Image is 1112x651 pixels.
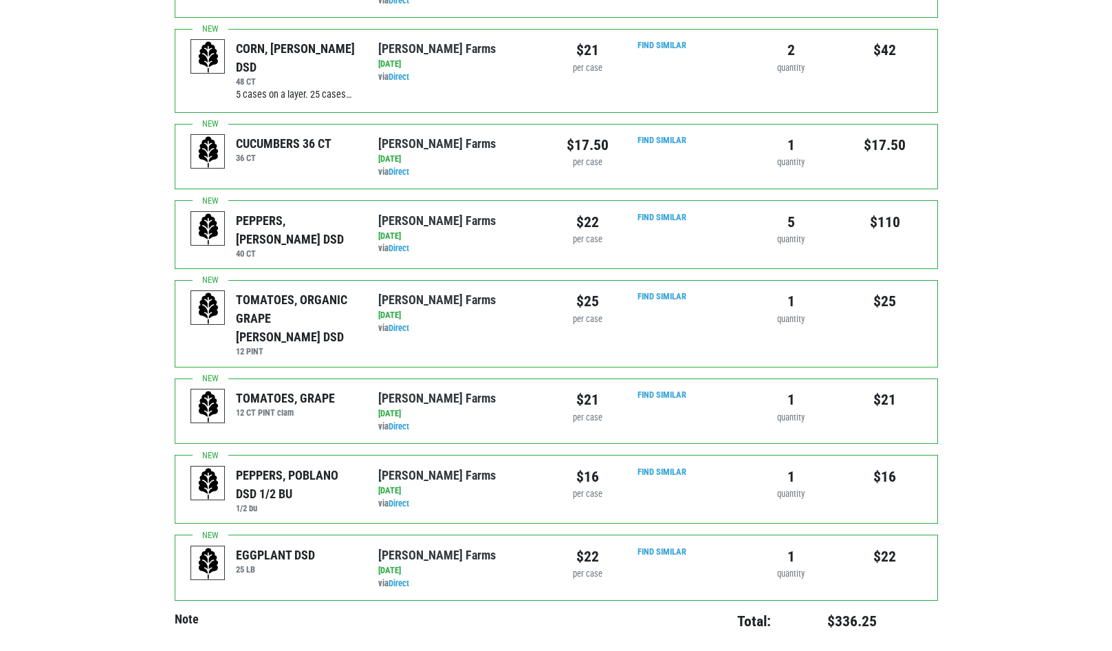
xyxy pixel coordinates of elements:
[567,488,609,501] div: per case
[777,314,805,324] span: quantity
[378,564,545,577] div: [DATE]
[236,503,358,513] h6: 1/2 bu
[378,292,496,307] a: [PERSON_NAME] Farms
[777,412,805,423] span: quantity
[191,389,226,424] img: placeholder-variety-43d6402dacf2d531de610a020419775a.svg
[378,309,545,322] div: [DATE]
[637,389,686,400] a: Find Similar
[777,63,805,73] span: quantity
[567,62,609,75] div: per case
[849,211,922,233] div: $110
[191,291,226,325] img: placeholder-variety-43d6402dacf2d531de610a020419775a.svg
[378,548,496,562] a: [PERSON_NAME] Farms
[754,546,828,568] div: 1
[236,39,358,76] div: CORN, [PERSON_NAME] DSD
[378,58,545,84] div: via
[389,167,409,177] a: Direct
[236,211,358,248] div: PEPPERS, [PERSON_NAME] DSD
[637,135,686,145] a: Find Similar
[191,135,226,169] img: placeholder-variety-43d6402dacf2d531de610a020419775a.svg
[236,346,358,356] h6: 12 PINT
[378,153,545,166] div: [DATE]
[777,568,805,579] span: quantity
[378,213,496,228] a: [PERSON_NAME] Farms
[567,290,609,312] div: $25
[378,484,545,511] div: via
[378,564,545,590] div: via
[236,546,315,564] div: EGGPLANT DSD
[389,578,409,588] a: Direct
[389,421,409,431] a: Direct
[236,76,358,87] h6: 48 CT
[346,87,352,103] span: …
[849,389,922,411] div: $21
[236,466,358,503] div: PEPPERS, POBLANO DSD 1/2 BU
[236,290,358,346] div: TOMATOES, ORGANIC GRAPE [PERSON_NAME] DSD
[236,134,331,153] div: CUCUMBERS 36 CT
[754,389,828,411] div: 1
[567,466,609,488] div: $16
[378,468,496,482] a: [PERSON_NAME] Farms
[191,467,226,501] img: placeholder-variety-43d6402dacf2d531de610a020419775a.svg
[754,466,828,488] div: 1
[236,389,335,407] div: TOMATOES, GRAPE
[191,546,226,581] img: placeholder-variety-43d6402dacf2d531de610a020419775a.svg
[567,568,609,581] div: per case
[849,466,922,488] div: $16
[754,39,828,61] div: 2
[567,134,609,156] div: $17.50
[236,153,331,163] h6: 36 CT
[389,243,409,253] a: Direct
[849,39,922,61] div: $42
[777,489,805,499] span: quantity
[777,157,805,167] span: quantity
[236,564,315,575] h6: 25 LB
[389,323,409,333] a: Direct
[378,58,545,71] div: [DATE]
[698,612,772,630] h4: Total:
[378,41,496,56] a: [PERSON_NAME] Farms
[567,156,609,169] div: per case
[637,291,686,301] a: Find Similar
[567,39,609,61] div: $21
[378,230,545,243] div: [DATE]
[378,407,545,420] div: [DATE]
[754,211,828,233] div: 5
[754,134,828,156] div: 1
[777,234,805,244] span: quantity
[236,407,335,418] h6: 12 CT PINT clam
[637,40,686,50] a: Find Similar
[378,230,545,256] div: via
[567,211,609,233] div: $22
[567,233,609,246] div: per case
[236,248,358,259] h6: 40 CT
[191,212,226,246] img: placeholder-variety-43d6402dacf2d531de610a020419775a.svg
[567,389,609,411] div: $21
[637,212,686,222] a: Find Similar
[849,134,922,156] div: $17.50
[378,484,545,498] div: [DATE]
[378,136,496,151] a: [PERSON_NAME] Farms
[378,407,545,434] div: via
[378,153,545,179] div: via
[191,40,226,74] img: placeholder-variety-43d6402dacf2d531de610a020419775a.svg
[389,72,409,82] a: Direct
[849,290,922,312] div: $25
[754,290,828,312] div: 1
[849,546,922,568] div: $22
[175,612,677,627] h4: Note
[378,309,545,335] div: via
[637,467,686,477] a: Find Similar
[779,612,877,630] h4: $336.25
[567,546,609,568] div: $22
[236,87,358,103] div: 5 cases on a layer. 25 cases
[567,412,609,425] div: per case
[378,391,496,405] a: [PERSON_NAME] Farms
[389,498,409,509] a: Direct
[637,546,686,557] a: Find Similar
[567,313,609,326] div: per case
